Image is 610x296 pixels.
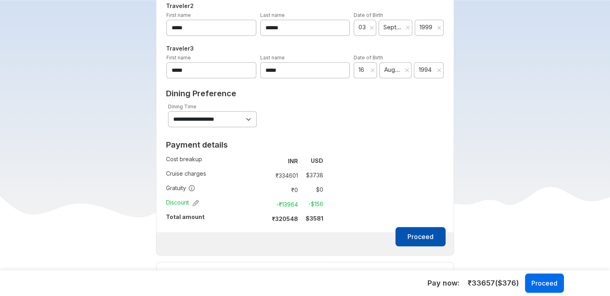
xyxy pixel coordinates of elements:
[166,140,323,150] h2: Payment details
[405,25,410,30] svg: close
[166,55,191,61] label: First name
[405,68,409,73] svg: close
[354,55,383,61] label: Date of Birth
[359,23,367,31] span: 03
[166,168,264,182] td: Cruise charges
[268,199,301,210] td: -₹ 13964
[268,184,301,195] td: ₹ 0
[437,25,442,30] svg: close
[437,66,442,74] button: Clear
[264,197,268,211] td: :
[268,170,301,181] td: ₹ 334601
[369,25,374,30] svg: close
[166,12,191,18] label: First name
[437,68,442,73] svg: close
[166,184,195,192] span: Gratuity
[383,23,402,31] span: September
[288,158,298,164] strong: INR
[301,184,323,195] td: $ 0
[405,66,409,74] button: Clear
[525,274,564,293] button: Proceed
[260,55,285,61] label: Last name
[166,199,199,207] span: Discount
[405,24,410,32] button: Clear
[301,170,323,181] td: $ 3738
[166,154,264,168] td: Cost breakup
[370,66,375,74] button: Clear
[264,211,268,226] td: :
[420,23,434,31] span: 1999
[384,66,402,74] span: August
[272,215,298,222] strong: ₹ 320548
[428,278,460,288] h5: Pay now:
[419,66,434,74] span: 1994
[437,24,442,32] button: Clear
[168,103,197,109] label: Dining Time
[370,68,375,73] svg: close
[166,213,205,220] strong: Total amount
[306,215,323,222] strong: $ 3581
[468,278,519,288] span: ₹ 33657 ($ 376 )
[164,44,446,53] h5: Traveler 3
[359,66,368,74] span: 16
[311,157,323,164] strong: USD
[164,1,446,11] h5: Traveler 2
[166,89,444,98] h2: Dining Preference
[354,12,383,18] label: Date of Birth
[264,168,268,182] td: :
[260,12,285,18] label: Last name
[395,227,446,246] button: Proceed
[264,154,268,168] td: :
[301,199,323,210] td: -$ 156
[264,182,268,197] td: :
[369,24,374,32] button: Clear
